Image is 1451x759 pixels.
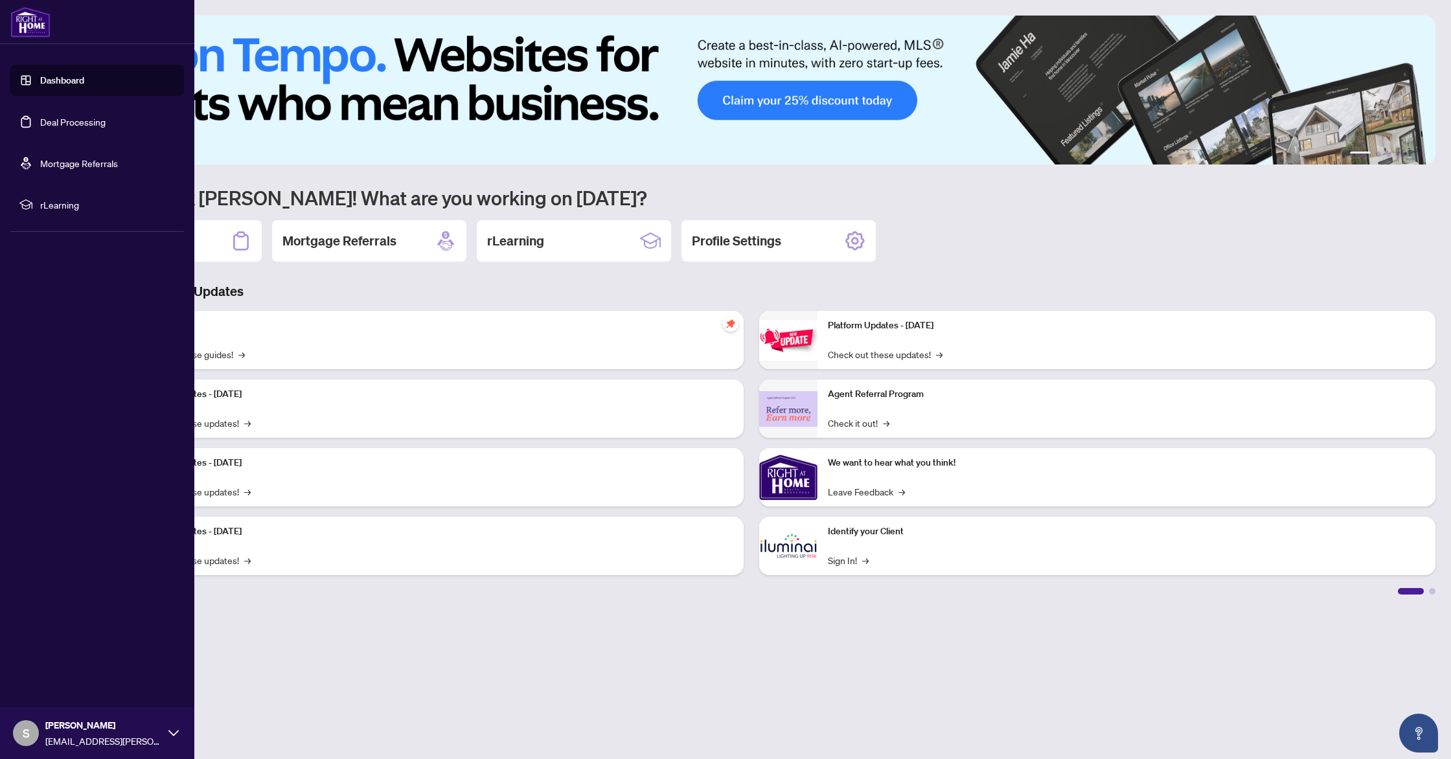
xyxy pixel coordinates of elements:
[1397,152,1402,157] button: 4
[136,456,733,470] p: Platform Updates - [DATE]
[1407,152,1412,157] button: 5
[40,157,118,169] a: Mortgage Referrals
[1350,152,1371,157] button: 1
[828,416,889,430] a: Check it out!→
[67,282,1435,300] h3: Brokerage & Industry Updates
[1386,152,1391,157] button: 3
[282,232,396,250] h2: Mortgage Referrals
[244,484,251,499] span: →
[67,185,1435,210] h1: Welcome back [PERSON_NAME]! What are you working on [DATE]?
[828,319,1425,333] p: Platform Updates - [DATE]
[692,232,781,250] h2: Profile Settings
[828,525,1425,539] p: Identify your Client
[898,484,905,499] span: →
[723,316,738,332] span: pushpin
[828,387,1425,402] p: Agent Referral Program
[862,553,869,567] span: →
[828,347,943,361] a: Check out these updates!→
[23,724,30,742] span: S
[1417,152,1422,157] button: 6
[40,116,106,128] a: Deal Processing
[487,232,544,250] h2: rLearning
[759,517,817,575] img: Identify your Client
[238,347,245,361] span: →
[40,74,84,86] a: Dashboard
[136,387,733,402] p: Platform Updates - [DATE]
[40,198,175,212] span: rLearning
[136,319,733,333] p: Self-Help
[828,456,1425,470] p: We want to hear what you think!
[936,347,943,361] span: →
[244,553,251,567] span: →
[759,320,817,361] img: Platform Updates - June 23, 2025
[1376,152,1381,157] button: 2
[244,416,251,430] span: →
[883,416,889,430] span: →
[1399,714,1438,753] button: Open asap
[67,16,1435,164] img: Slide 0
[45,718,162,732] span: [PERSON_NAME]
[10,6,51,38] img: logo
[759,391,817,427] img: Agent Referral Program
[828,484,905,499] a: Leave Feedback→
[828,553,869,567] a: Sign In!→
[136,525,733,539] p: Platform Updates - [DATE]
[759,448,817,506] img: We want to hear what you think!
[45,734,162,748] span: [EMAIL_ADDRESS][PERSON_NAME][DOMAIN_NAME]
